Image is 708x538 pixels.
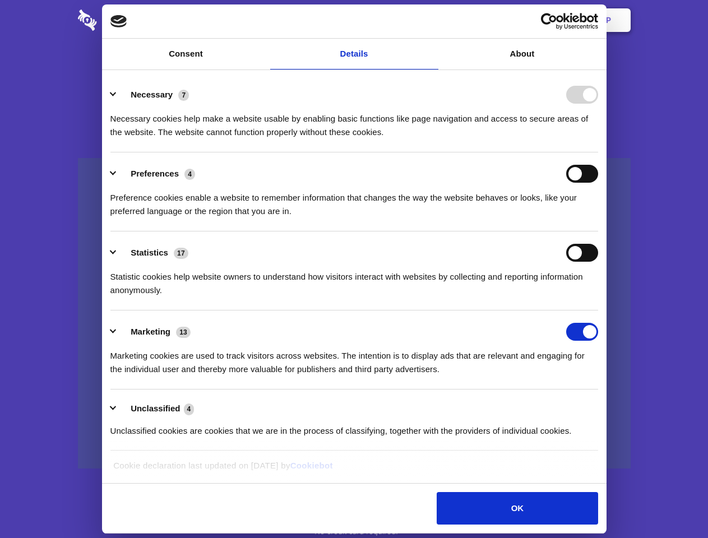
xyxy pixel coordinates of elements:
h1: Eliminate Slack Data Loss. [78,50,631,91]
label: Marketing [131,327,170,336]
div: Unclassified cookies are cookies that we are in the process of classifying, together with the pro... [110,416,598,438]
div: Statistic cookies help website owners to understand how visitors interact with websites by collec... [110,262,598,297]
button: Necessary (7) [110,86,196,104]
a: Contact [455,3,506,38]
label: Statistics [131,248,168,257]
a: Wistia video thumbnail [78,158,631,469]
span: 4 [184,403,195,415]
img: logo-wordmark-white-trans-d4663122ce5f474addd5e946df7df03e33cb6a1c49d2221995e7729f52c070b2.svg [78,10,174,31]
a: Usercentrics Cookiebot - opens in a new window [500,13,598,30]
button: Statistics (17) [110,244,196,262]
div: Marketing cookies are used to track visitors across websites. The intention is to display ads tha... [110,341,598,376]
span: 7 [178,90,189,101]
div: Cookie declaration last updated on [DATE] by [105,459,603,481]
a: Consent [102,39,270,69]
span: 4 [184,169,195,180]
a: Details [270,39,438,69]
button: Unclassified (4) [110,402,201,416]
label: Preferences [131,169,179,178]
a: Cookiebot [290,461,333,470]
img: logo [110,15,127,27]
label: Necessary [131,90,173,99]
div: Necessary cookies help make a website usable by enabling basic functions like page navigation and... [110,104,598,139]
a: Login [508,3,557,38]
button: Preferences (4) [110,165,202,183]
button: Marketing (13) [110,323,198,341]
div: Preference cookies enable a website to remember information that changes the way the website beha... [110,183,598,218]
button: OK [437,492,598,525]
span: 17 [174,248,188,259]
h4: Auto-redaction of sensitive data, encrypted data sharing and self-destructing private chats. Shar... [78,102,631,139]
span: 13 [176,327,191,338]
iframe: Drift Widget Chat Controller [652,482,695,525]
a: About [438,39,607,69]
a: Pricing [329,3,378,38]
